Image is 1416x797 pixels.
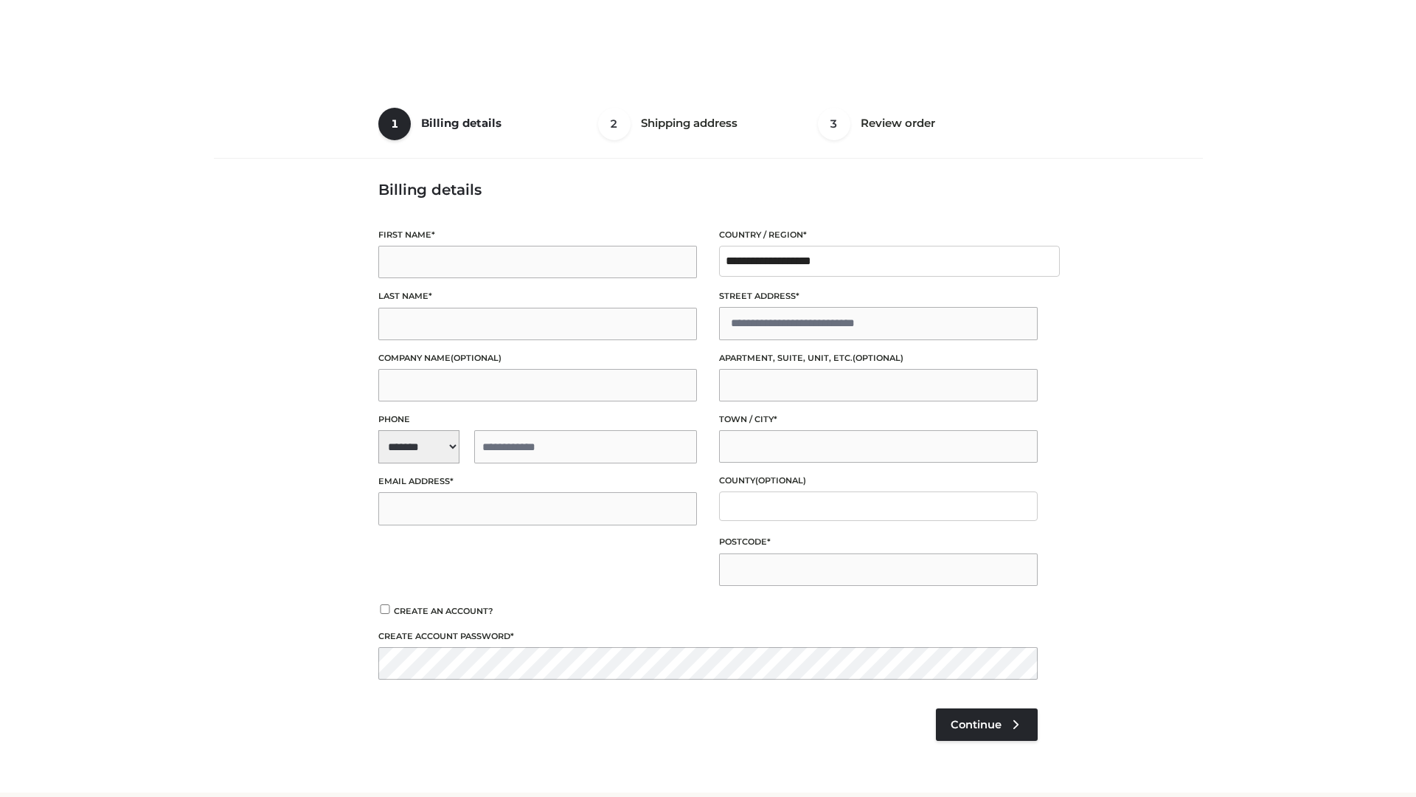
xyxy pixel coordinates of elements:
span: 1 [378,108,411,140]
label: Apartment, suite, unit, etc. [719,351,1038,365]
label: Email address [378,475,697,489]
span: Continue [951,718,1002,731]
span: Billing details [421,116,502,130]
label: Street address [719,289,1038,303]
span: Create an account? [394,606,493,616]
label: Country / Region [719,228,1038,242]
span: (optional) [451,353,502,363]
label: Postcode [719,535,1038,549]
h3: Billing details [378,181,1038,199]
label: Phone [378,413,697,427]
a: Continue [936,708,1038,741]
label: First name [378,228,697,242]
label: Create account password [378,629,1038,644]
label: Town / City [719,413,1038,427]
span: 2 [598,108,631,140]
label: Company name [378,351,697,365]
span: Shipping address [641,116,737,130]
span: 3 [818,108,850,140]
span: Review order [861,116,935,130]
input: Create an account? [378,604,392,614]
label: County [719,474,1038,488]
label: Last name [378,289,697,303]
span: (optional) [853,353,903,363]
span: (optional) [755,475,806,486]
